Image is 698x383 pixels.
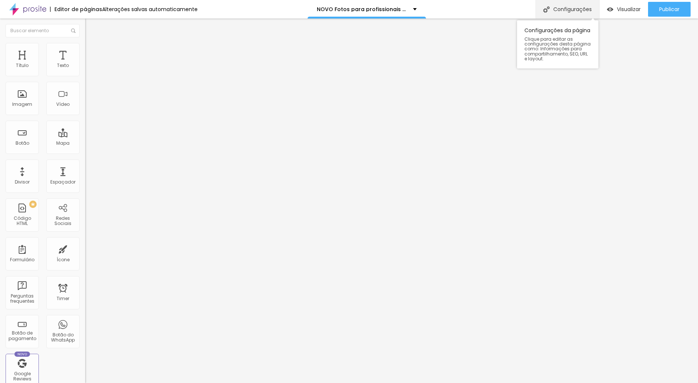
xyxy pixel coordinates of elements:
[7,293,37,304] div: Perguntas frequentes
[50,179,75,185] div: Espaçador
[617,6,641,12] span: Visualizar
[607,6,613,13] img: view-1.svg
[102,7,198,12] div: Alterações salvas automaticamente
[57,296,69,301] div: Timer
[50,7,102,12] div: Editor de páginas
[600,2,648,17] button: Visualizar
[6,24,80,37] input: Buscar elemento
[10,257,34,262] div: Formulário
[543,6,550,13] img: Icone
[317,7,407,12] p: NOVO Fotos para profissionais em Balneário Camboriú
[517,20,598,68] div: Configurações da página
[14,352,30,357] div: Novo
[56,102,70,107] div: Vídeo
[15,179,30,185] div: Divisor
[57,63,69,68] div: Texto
[57,257,70,262] div: Ícone
[85,19,698,383] iframe: Editor
[524,37,591,61] span: Clique para editar as configurações desta página como: Informações para compartilhamento, SEO, UR...
[48,216,77,226] div: Redes Sociais
[659,6,679,12] span: Publicar
[71,28,75,33] img: Icone
[648,2,691,17] button: Publicar
[16,141,29,146] div: Botão
[56,141,70,146] div: Mapa
[48,332,77,343] div: Botão do WhatsApp
[7,330,37,341] div: Botão de pagamento
[12,102,32,107] div: Imagem
[7,216,37,226] div: Código HTML
[16,63,28,68] div: Título
[7,371,37,382] div: Google Reviews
